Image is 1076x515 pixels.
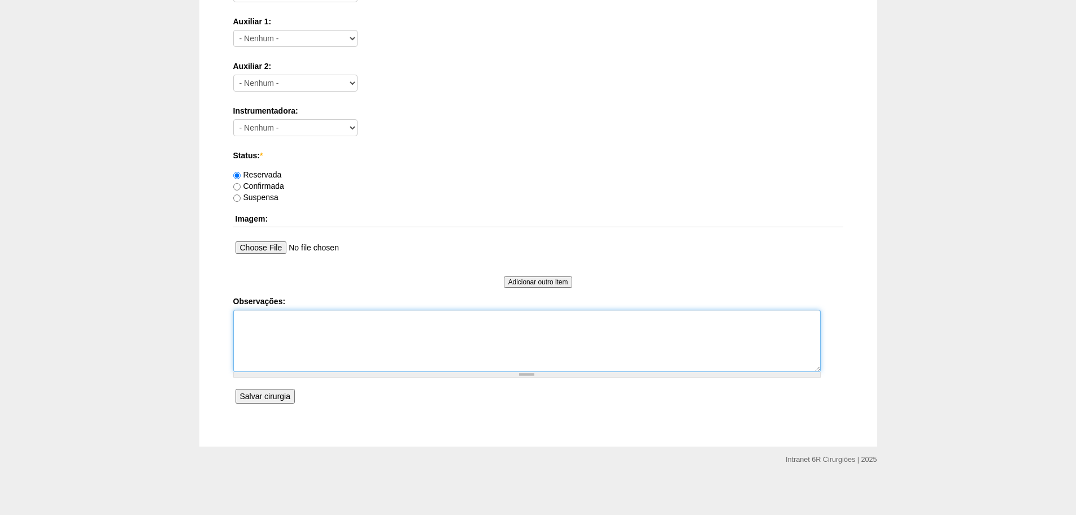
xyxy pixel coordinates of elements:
label: Suspensa [233,193,278,202]
input: Adicionar outro item [504,276,573,288]
th: Imagem: [233,211,843,227]
label: Instrumentadora: [233,105,843,116]
label: Reservada [233,170,282,179]
label: Status: [233,150,843,161]
div: Intranet 6R Cirurgiões | 2025 [786,454,877,465]
label: Auxiliar 2: [233,60,843,72]
input: Salvar cirurgia [236,389,295,404]
input: Confirmada [233,183,241,191]
label: Auxiliar 1: [233,16,843,27]
span: Este campo é obrigatório. [260,151,263,160]
input: Suspensa [233,194,241,202]
input: Reservada [233,172,241,179]
label: Observações: [233,296,843,307]
label: Confirmada [233,181,284,191]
